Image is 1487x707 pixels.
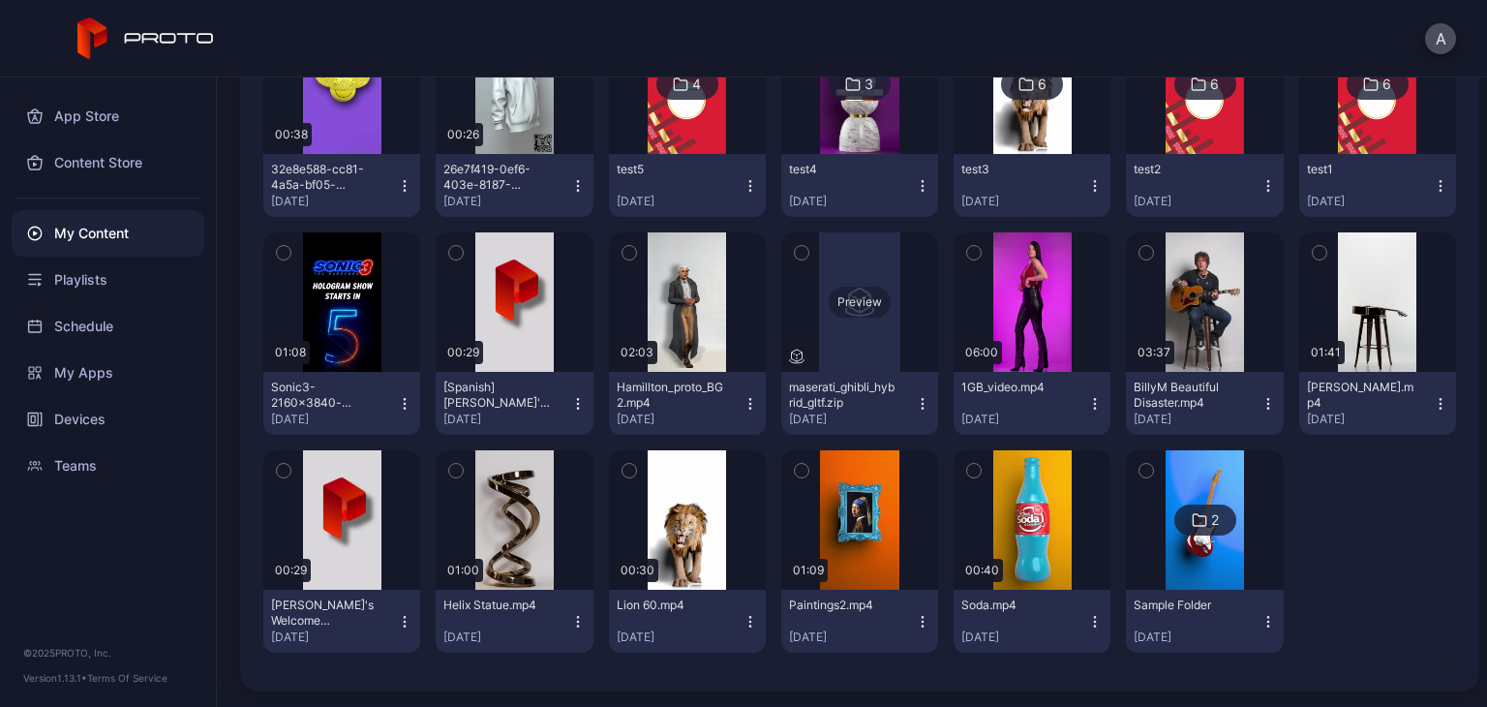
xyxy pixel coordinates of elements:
div: Preview [829,287,891,318]
button: Soda.mp4[DATE] [954,590,1110,653]
div: test3 [961,162,1068,177]
div: [DATE] [617,194,743,209]
div: BillyM Beautiful Disaster.mp4 [1134,380,1240,411]
button: Sonic3-2160x3840-v8.mp4[DATE] [263,372,420,435]
div: Hamillton_proto_BG2.mp4 [617,380,723,411]
div: [DATE] [443,412,569,427]
div: [DATE] [271,194,397,209]
div: [DATE] [443,630,569,645]
button: Lion 60.mp4[DATE] [609,590,766,653]
div: [DATE] [789,412,915,427]
div: Lion 60.mp4 [617,598,723,613]
div: [DATE] [961,194,1087,209]
button: Paintings2.mp4[DATE] [781,590,938,653]
div: [DATE] [961,412,1087,427]
button: test2[DATE] [1126,154,1283,217]
div: [DATE] [617,412,743,427]
div: Paintings2.mp4 [789,598,895,613]
button: Helix Statue.mp4[DATE] [436,590,592,653]
button: 1GB_video.mp4[DATE] [954,372,1110,435]
div: © 2025 PROTO, Inc. [23,645,193,661]
div: 32e8e588-cc81-4a5a-bf05-e43f470bb6f8(3).mp4 [271,162,378,193]
a: Playlists [12,257,204,303]
div: 4 [692,76,701,93]
a: Schedule [12,303,204,350]
a: Content Store [12,139,204,186]
div: Helix Statue.mp4 [443,598,550,613]
button: BillyM Beautiful Disaster.mp4[DATE] [1126,372,1283,435]
button: 32e8e588-cc81-4a5a-bf05-e43f470bb6f8(3).mp4[DATE] [263,154,420,217]
a: My Apps [12,350,204,396]
div: Soda.mp4 [961,598,1068,613]
a: Terms Of Service [87,672,167,684]
div: 6 [1038,76,1047,93]
div: 6 [1382,76,1391,93]
div: [DATE] [1134,630,1259,645]
div: 1GB_video.mp4 [961,380,1068,395]
div: test4 [789,162,895,177]
div: test5 [617,162,723,177]
button: A [1425,23,1456,54]
div: [Spanish] David's Welcome Video.mp4 [443,380,550,411]
a: Devices [12,396,204,443]
div: 6 [1210,76,1219,93]
div: Sonic3-2160x3840-v8.mp4 [271,380,378,411]
button: test3[DATE] [954,154,1110,217]
div: [DATE] [789,194,915,209]
div: [DATE] [1307,412,1433,427]
div: 3 [865,76,873,93]
button: test4[DATE] [781,154,938,217]
div: [DATE] [271,412,397,427]
a: My Content [12,210,204,257]
a: App Store [12,93,204,139]
div: [DATE] [271,630,397,645]
div: [DATE] [1134,412,1259,427]
div: [DATE] [443,194,569,209]
div: BillyM Silhouette.mp4 [1307,380,1413,411]
div: [DATE] [789,630,915,645]
button: Hamillton_proto_BG2.mp4[DATE] [609,372,766,435]
button: Sample Folder[DATE] [1126,590,1283,653]
div: Sample Folder [1134,598,1240,613]
span: Version 1.13.1 • [23,672,87,684]
button: test5[DATE] [609,154,766,217]
button: 26e7f419-0ef6-403e-8187-4e42e4206fec(3).mp4[DATE] [436,154,592,217]
button: [PERSON_NAME]'s Welcome Video.mp4[DATE] [263,590,420,653]
div: 2 [1211,511,1219,529]
div: 26e7f419-0ef6-403e-8187-4e42e4206fec(3).mp4 [443,162,550,193]
button: [PERSON_NAME].mp4[DATE] [1299,372,1456,435]
div: [DATE] [961,630,1087,645]
div: David's Welcome Video.mp4 [271,598,378,629]
button: maserati_ghibli_hybrid_gltf.zip[DATE] [781,372,938,435]
a: Teams [12,443,204,489]
button: test1[DATE] [1299,154,1456,217]
div: [DATE] [617,630,743,645]
div: test2 [1134,162,1240,177]
div: [DATE] [1307,194,1433,209]
div: [DATE] [1134,194,1259,209]
div: maserati_ghibli_hybrid_gltf.zip [789,380,895,411]
div: test1 [1307,162,1413,177]
button: [Spanish] [PERSON_NAME]'s Welcome Video.mp4[DATE] [436,372,592,435]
